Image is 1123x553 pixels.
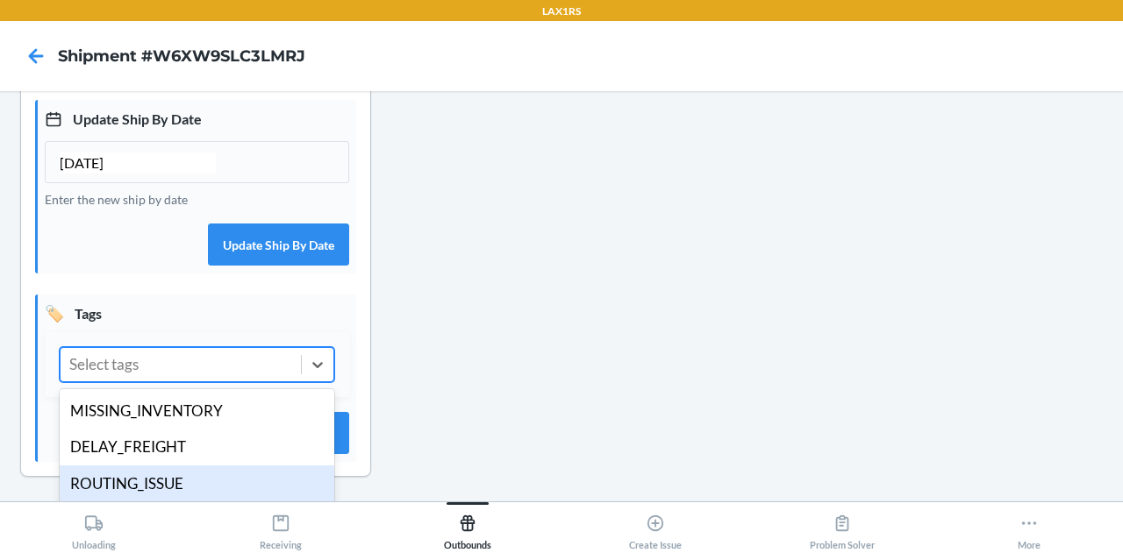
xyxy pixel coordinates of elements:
[60,465,334,502] div: ROUTING_ISSUE
[187,502,374,550] button: Receiving
[208,223,349,266] button: Update Ship By Date
[444,507,491,550] div: Outbounds
[60,393,334,429] div: MISSING_INVENTORY
[60,429,334,465] div: DELAY_FREIGHT
[58,45,305,67] h4: Shipment #W6XW9SLC3LMRJ
[748,502,935,550] button: Problem Solver
[69,353,139,376] div: Select tags
[45,107,349,131] p: Update Ship By Date
[936,502,1123,550] button: More
[375,502,561,550] button: Outbounds
[542,4,581,19] p: LAX1RS
[45,301,64,325] span: 🏷️
[45,190,349,209] p: Enter the new ship by date
[1018,507,1041,550] div: More
[260,507,302,550] div: Receiving
[810,507,875,550] div: Problem Solver
[60,152,216,174] input: MM/DD/YYYY
[45,301,349,325] p: Tags
[561,502,748,550] button: Create Issue
[629,507,682,550] div: Create Issue
[72,507,116,550] div: Unloading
